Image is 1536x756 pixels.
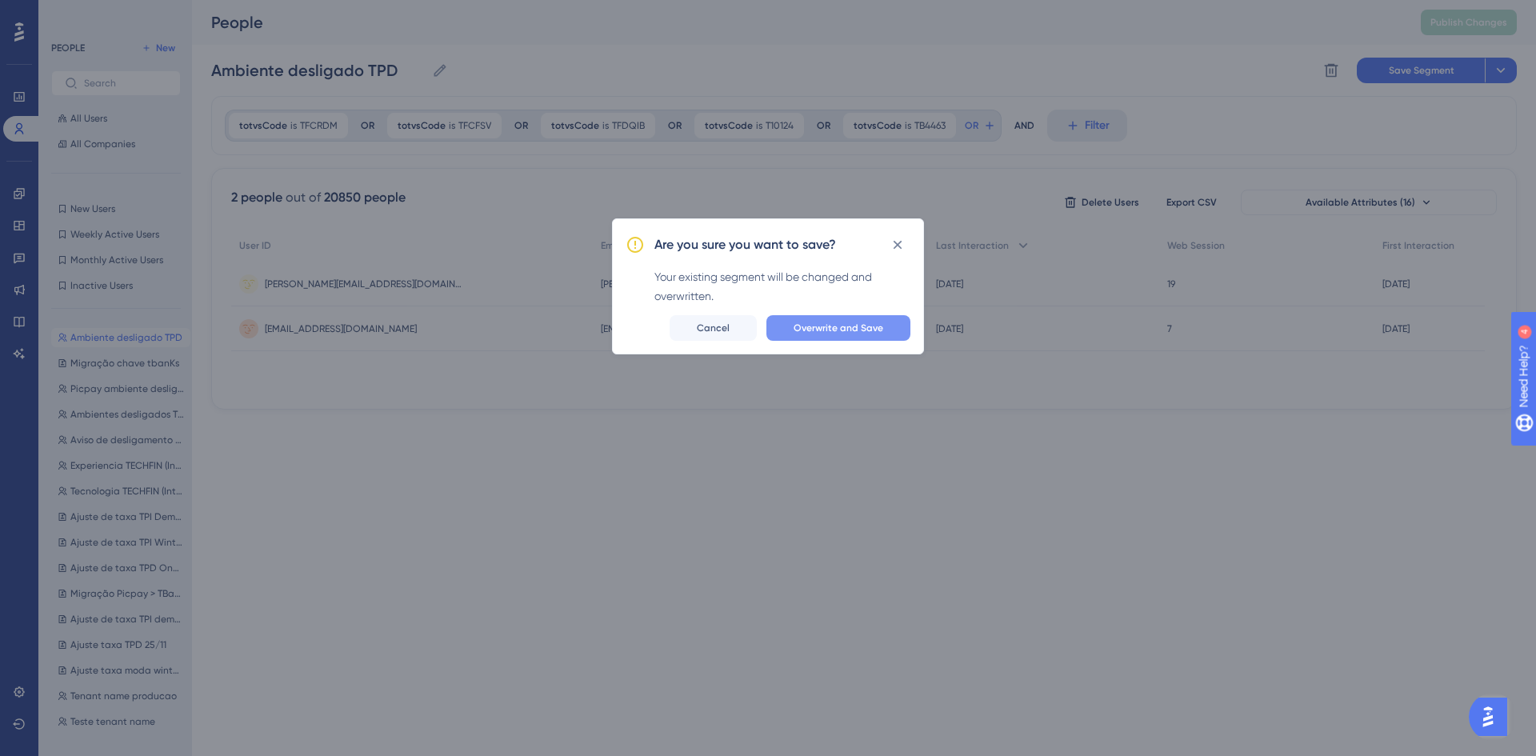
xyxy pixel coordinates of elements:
span: Cancel [697,322,730,334]
div: Your existing segment will be changed and overwritten. [654,267,910,306]
span: Need Help? [38,4,100,23]
div: 4 [111,8,116,21]
iframe: UserGuiding AI Assistant Launcher [1469,693,1517,741]
span: Overwrite and Save [794,322,883,334]
h2: Are you sure you want to save? [654,235,836,254]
